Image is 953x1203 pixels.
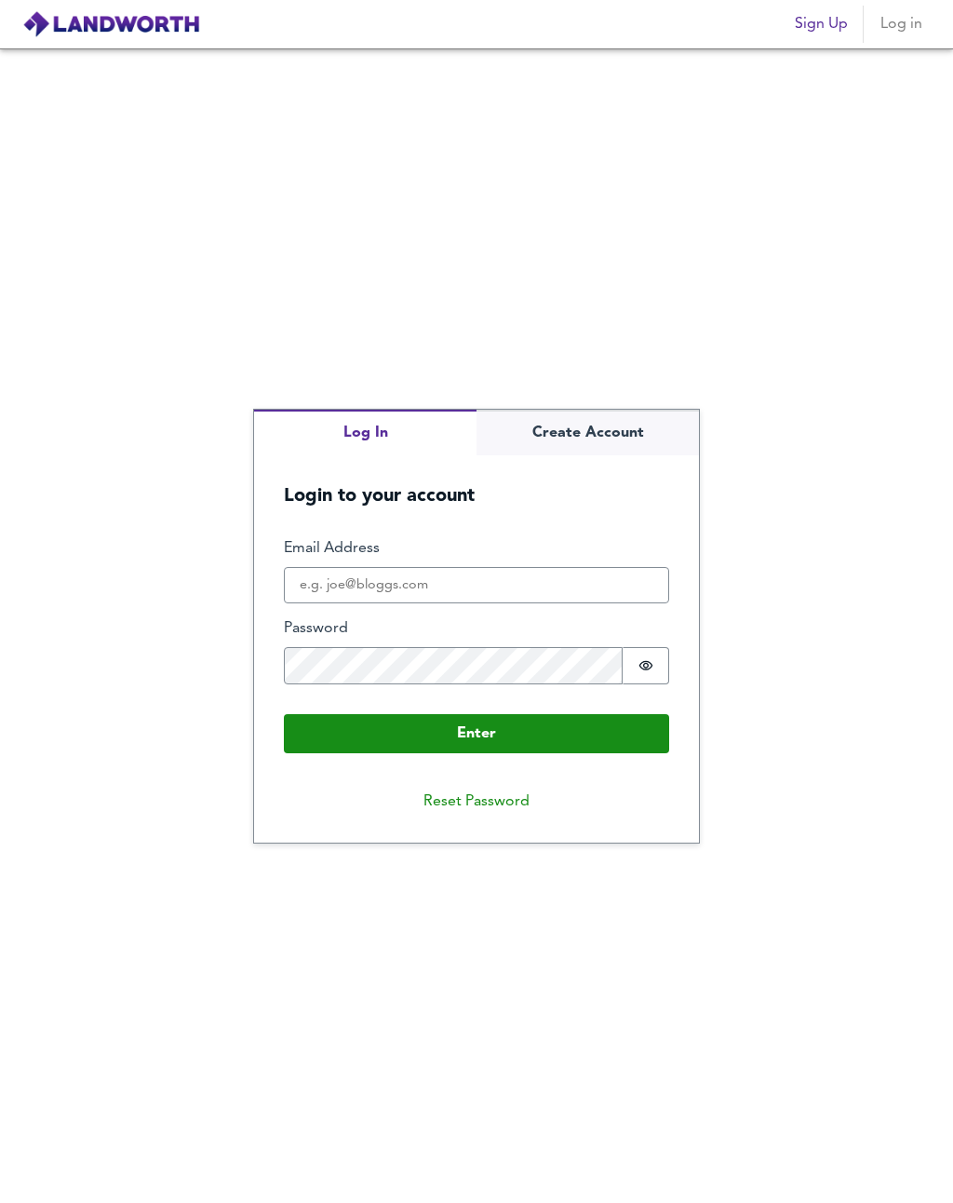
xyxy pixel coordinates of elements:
[284,538,669,560] label: Email Address
[254,455,699,508] h5: Login to your account
[22,10,200,38] img: logo
[409,783,544,820] button: Reset Password
[284,567,669,604] input: e.g. joe@bloggs.com
[879,11,923,37] span: Log in
[795,11,848,37] span: Sign Up
[871,6,931,43] button: Log in
[787,6,855,43] button: Sign Up
[284,618,669,640] label: Password
[254,410,476,455] button: Log In
[623,647,669,684] button: Show password
[284,714,669,753] button: Enter
[476,410,699,455] button: Create Account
